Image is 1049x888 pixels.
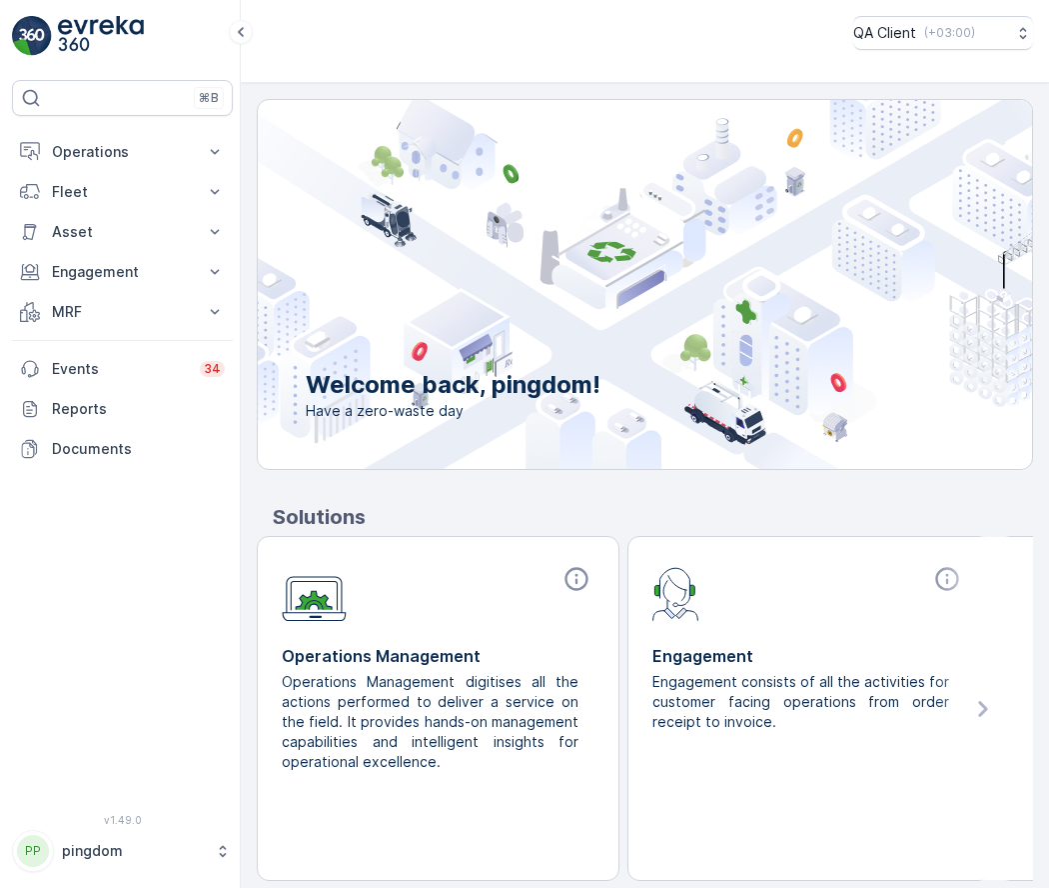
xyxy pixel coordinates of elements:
[12,292,233,332] button: MRF
[52,142,193,162] p: Operations
[652,565,699,621] img: module-icon
[12,814,233,826] span: v 1.49.0
[12,212,233,252] button: Asset
[52,262,193,282] p: Engagement
[52,222,193,242] p: Asset
[52,302,193,322] p: MRF
[282,672,578,772] p: Operations Management digitises all the actions performed to deliver a service on the field. It p...
[12,429,233,469] a: Documents
[12,252,233,292] button: Engagement
[306,401,600,421] span: Have a zero-waste day
[12,132,233,172] button: Operations
[168,100,1032,469] img: city illustration
[306,369,600,401] p: Welcome back, pingdom!
[17,835,49,867] div: PP
[12,16,52,56] img: logo
[853,23,916,43] p: QA Client
[273,502,1033,532] p: Solutions
[924,25,975,41] p: ( +03:00 )
[52,359,188,379] p: Events
[282,565,347,622] img: module-icon
[58,16,144,56] img: logo_light-DOdMpM7g.png
[12,830,233,872] button: PPpingdom
[853,16,1033,50] button: QA Client(+03:00)
[199,90,219,106] p: ⌘B
[652,672,949,732] p: Engagement consists of all the activities for customer facing operations from order receipt to in...
[52,439,225,459] p: Documents
[12,349,233,389] a: Events34
[204,361,221,377] p: 34
[12,389,233,429] a: Reports
[62,841,205,861] p: pingdom
[52,399,225,419] p: Reports
[12,172,233,212] button: Fleet
[282,644,594,668] p: Operations Management
[652,644,965,668] p: Engagement
[52,182,193,202] p: Fleet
